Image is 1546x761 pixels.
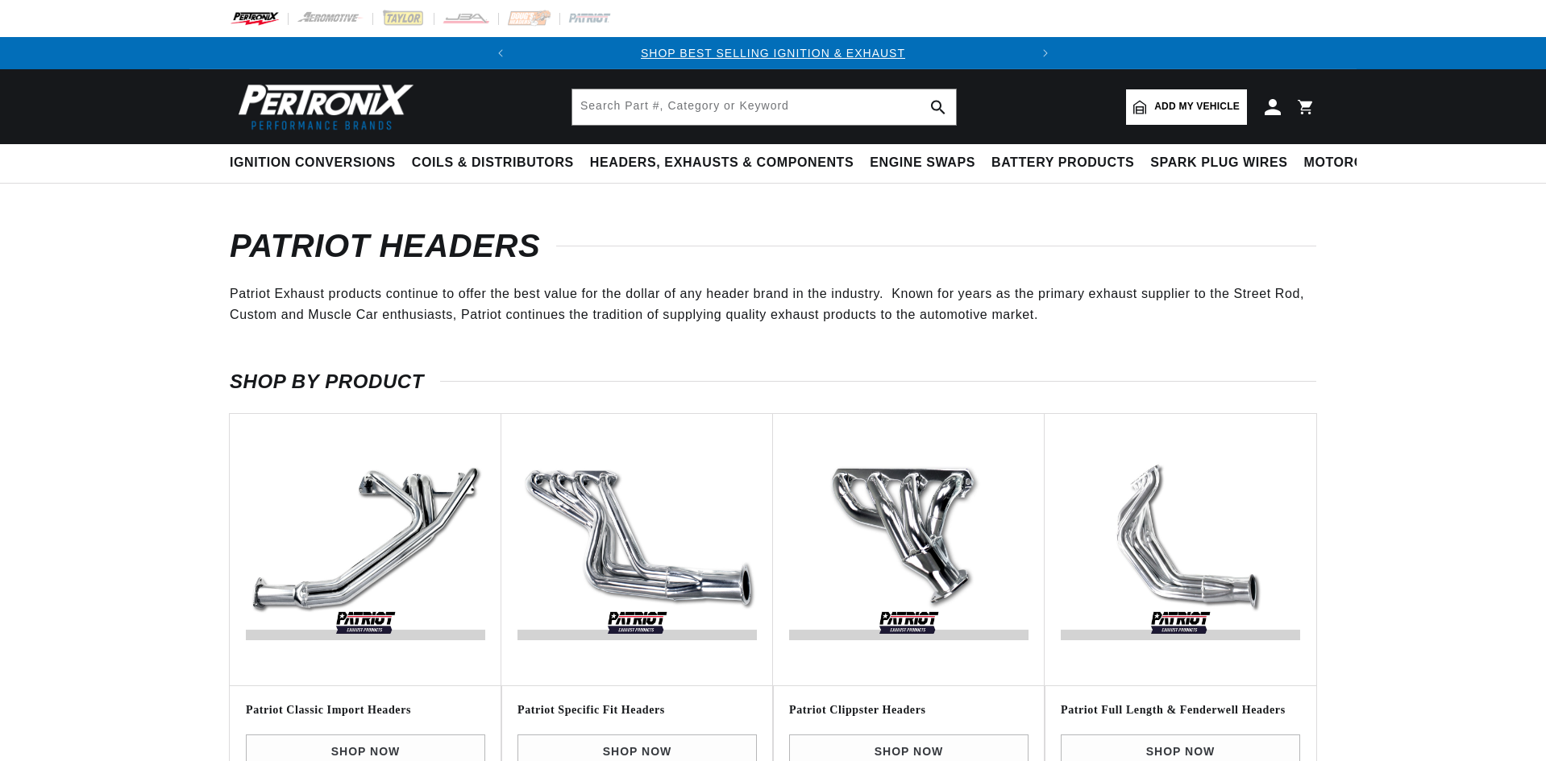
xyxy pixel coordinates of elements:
[991,155,1134,172] span: Battery Products
[517,44,1029,62] div: 1 of 2
[983,144,1142,182] summary: Battery Products
[870,155,975,172] span: Engine Swaps
[1296,144,1408,182] summary: Motorcycle
[789,702,1029,718] h3: Patriot Clippster Headers
[1061,702,1300,718] h3: Patriot Full Length & Fenderwell Headers
[789,430,1029,669] img: Patriot-Clippster-Headers-v1588104121313.jpg
[1061,430,1300,669] img: Patriot-Fenderwell-111-v1590437195265.jpg
[641,47,905,60] a: SHOP BEST SELLING IGNITION & EXHAUST
[1150,155,1287,172] span: Spark Plug Wires
[230,155,396,172] span: Ignition Conversions
[590,155,854,172] span: Headers, Exhausts & Components
[1142,144,1295,182] summary: Spark Plug Wires
[1029,37,1062,69] button: Translation missing: en.sections.announcements.next_announcement
[230,144,404,182] summary: Ignition Conversions
[230,374,1316,390] h2: SHOP BY PRODUCT
[582,144,862,182] summary: Headers, Exhausts & Components
[1126,89,1247,125] a: Add my vehicle
[246,702,485,718] h3: Patriot Classic Import Headers
[230,232,1316,259] h1: Patriot Headers
[517,44,1029,62] div: Announcement
[517,702,757,718] h3: Patriot Specific Fit Headers
[189,37,1357,69] slideshow-component: Translation missing: en.sections.announcements.announcement_bar
[484,37,517,69] button: Translation missing: en.sections.announcements.previous_announcement
[1154,99,1240,114] span: Add my vehicle
[246,430,485,669] img: Patriot-Classic-Import-Headers-v1588104940254.jpg
[862,144,983,182] summary: Engine Swaps
[572,89,956,125] input: Search Part #, Category or Keyword
[230,283,1316,325] p: Patriot Exhaust products continue to offer the best value for the dollar of any header brand in t...
[1304,155,1400,172] span: Motorcycle
[517,430,757,669] img: Patriot-Specific-Fit-Headers-v1588104112434.jpg
[921,89,956,125] button: search button
[404,144,582,182] summary: Coils & Distributors
[230,79,415,134] img: Pertronix
[412,155,574,172] span: Coils & Distributors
